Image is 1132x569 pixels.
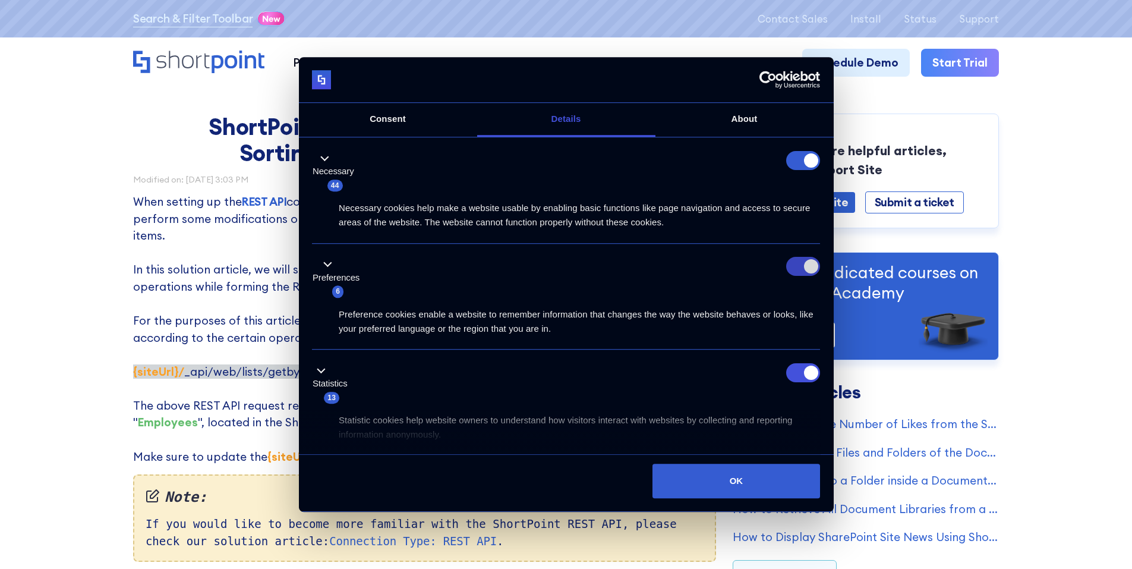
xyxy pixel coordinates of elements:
[324,392,339,404] span: 13
[652,464,820,498] button: OK
[560,54,617,71] div: Resources
[133,175,716,184] div: Modified on: [DATE] 3:03 PM
[865,191,964,213] a: Submit a ticket
[312,151,361,193] button: Necessary (44)
[733,444,999,461] a: How to Show Both Files and Folders of the Document Library in a ShortPoint Element
[267,449,313,464] strong: {siteUrl}
[133,193,716,465] p: When setting up the connection for your SharePoint intranet, it might happen that you will need t...
[478,54,531,71] div: Company
[312,363,355,405] button: Statistics (13)
[733,384,999,401] h3: Related Articles
[716,71,820,89] a: Usercentrics Cookiebot - opens in a new window
[904,13,936,24] a: Status
[733,472,999,489] a: How to Connect to a Folder inside a Document Library Using REST API
[733,501,999,518] a: How to Retrieve All Document Libraries from a Site Collection Using ShortPoint Connect
[327,180,343,191] span: 44
[313,378,348,391] label: Statistics
[312,405,820,442] div: Statistic cookies help website owners to understand how visitors interact with websites by collec...
[959,13,999,24] a: Support
[312,70,331,89] img: logo
[299,103,477,137] a: Consent
[313,165,354,179] label: Necessary
[146,487,704,508] em: Note:
[631,49,697,77] a: Pricing
[545,49,631,77] a: Resources
[133,364,184,379] strong: {siteUrl}/
[733,416,999,433] a: How to Display the Number of Likes from the SharePoint List Items
[201,114,647,166] h1: ShortPoint REST API: Selecting, Filtering, Sorting Results in a SharePoint List
[313,271,360,285] label: Preferences
[329,535,497,548] a: Connection Type: REST API
[279,49,351,77] a: Product
[918,431,1132,569] iframe: Chat Widget
[312,298,820,336] div: Preference cookies enable a website to remember information that changes the way the website beha...
[464,49,545,77] a: Company
[312,193,820,230] div: Necessary cookies help make a website usable by enabling basic functions like page navigation and...
[133,474,716,562] div: If you would like to become more familiar with the ShortPoint REST API, please check our solution...
[645,54,682,71] div: Pricing
[133,51,264,75] a: Home
[750,142,982,180] p: To search more helpful articles, Visit our Support Site
[293,54,337,71] div: Product
[332,286,343,298] span: 6
[312,257,367,299] button: Preferences (6)
[802,49,910,77] a: Schedule Demo
[138,415,198,429] strong: Employees
[850,13,881,24] a: Install
[477,103,655,137] a: Details
[733,529,999,546] a: How to Display SharePoint Site News Using ShortPoint REST API Connection Type
[133,364,428,379] span: ‍ _api/web/lists/getbytitle(' ')/items
[242,194,286,209] a: REST API
[921,49,999,77] a: Start Trial
[365,54,450,71] div: Why ShortPoint
[133,10,253,27] a: Search & Filter Toolbar
[351,49,465,77] a: Why ShortPoint
[758,13,828,24] a: Contact Sales
[655,103,834,137] a: About
[750,262,982,303] p: Visit our dedicated courses on ShortPoint Academy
